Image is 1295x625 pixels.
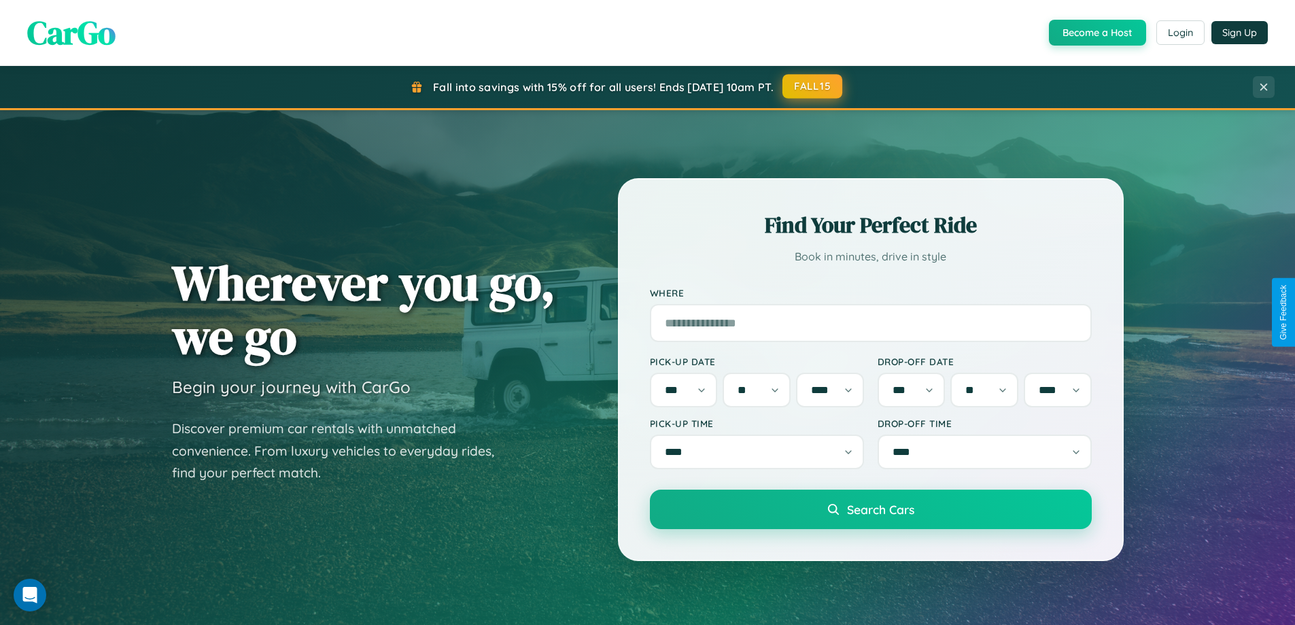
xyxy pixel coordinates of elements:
span: Fall into savings with 15% off for all users! Ends [DATE] 10am PT. [433,80,774,94]
div: Open Intercom Messenger [14,579,46,611]
span: CarGo [27,10,116,55]
h1: Wherever you go, we go [172,256,555,363]
button: Sign Up [1211,21,1268,44]
label: Drop-off Date [878,356,1092,367]
label: Drop-off Time [878,418,1092,429]
p: Discover premium car rentals with unmatched convenience. From luxury vehicles to everyday rides, ... [172,418,512,484]
label: Pick-up Time [650,418,864,429]
span: Search Cars [847,502,914,517]
h2: Find Your Perfect Ride [650,210,1092,240]
button: FALL15 [782,74,842,99]
button: Login [1156,20,1205,45]
label: Where [650,287,1092,299]
h3: Begin your journey with CarGo [172,377,411,397]
div: Give Feedback [1279,285,1288,340]
p: Book in minutes, drive in style [650,247,1092,267]
button: Become a Host [1049,20,1146,46]
button: Search Cars [650,490,1092,529]
label: Pick-up Date [650,356,864,367]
